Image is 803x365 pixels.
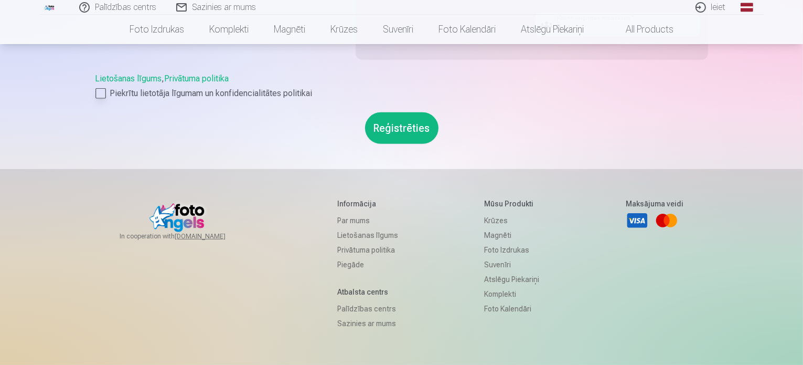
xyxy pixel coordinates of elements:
label: Piekrītu lietotāja līgumam un konfidencialitātes politikai [95,87,708,100]
a: Foto kalendāri [426,15,508,44]
a: Krūzes [318,15,370,44]
a: Privātuma politika [337,243,398,257]
a: Magnēti [484,228,539,243]
a: Suvenīri [370,15,426,44]
a: Komplekti [197,15,261,44]
a: [DOMAIN_NAME] [175,232,251,241]
span: In cooperation with [120,232,251,241]
a: Atslēgu piekariņi [508,15,596,44]
a: Visa [626,209,649,232]
h5: Atbalsta centrs [337,287,398,297]
a: Sazinies ar mums [337,316,398,331]
a: Magnēti [261,15,318,44]
a: Piegāde [337,257,398,272]
a: Privātuma politika [165,74,229,84]
a: Atslēgu piekariņi [484,272,539,287]
a: Suvenīri [484,257,539,272]
a: All products [596,15,686,44]
a: Foto izdrukas [484,243,539,257]
img: /fa1 [44,4,56,11]
a: Par mums [337,213,398,228]
button: Reģistrēties [365,112,438,144]
a: Komplekti [484,287,539,301]
h5: Informācija [337,199,398,209]
a: Foto izdrukas [117,15,197,44]
a: Krūzes [484,213,539,228]
a: Foto kalendāri [484,301,539,316]
div: , [95,72,708,100]
a: Palīdzības centrs [337,301,398,316]
h5: Mūsu produkti [484,199,539,209]
a: Lietošanas līgums [337,228,398,243]
a: Lietošanas līgums [95,74,162,84]
h5: Maksājuma veidi [626,199,683,209]
a: Mastercard [655,209,678,232]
